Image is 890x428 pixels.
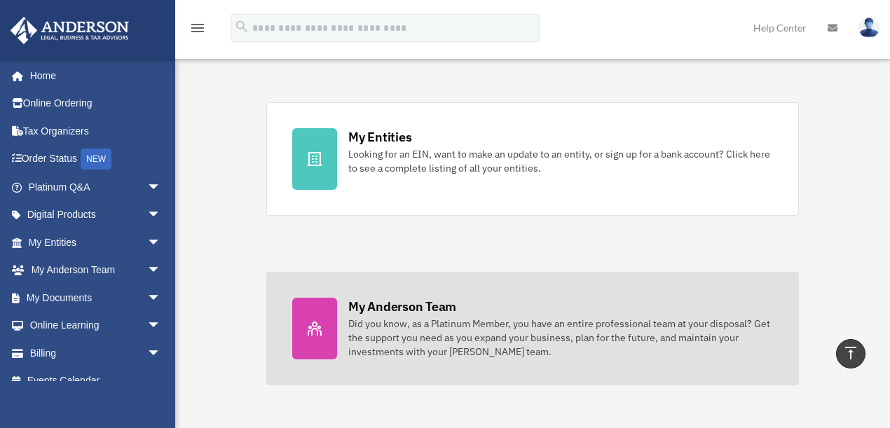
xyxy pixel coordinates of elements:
span: arrow_drop_down [147,228,175,257]
a: My Anderson Team Did you know, as a Platinum Member, you have an entire professional team at your... [266,272,799,385]
a: Tax Organizers [10,117,182,145]
div: Looking for an EIN, want to make an update to an entity, or sign up for a bank account? Click her... [348,147,773,175]
img: User Pic [858,18,879,38]
span: arrow_drop_down [147,173,175,202]
span: arrow_drop_down [147,312,175,340]
a: Online Learningarrow_drop_down [10,312,182,340]
a: Digital Productsarrow_drop_down [10,201,182,229]
div: My Anderson Team [348,298,456,315]
a: menu [189,25,206,36]
a: Events Calendar [10,367,182,395]
a: My Entities Looking for an EIN, want to make an update to an entity, or sign up for a bank accoun... [266,102,799,216]
div: My Entities [348,128,411,146]
a: My Documentsarrow_drop_down [10,284,182,312]
i: menu [189,20,206,36]
a: Billingarrow_drop_down [10,339,182,367]
span: arrow_drop_down [147,284,175,312]
div: NEW [81,149,111,170]
span: arrow_drop_down [147,339,175,368]
i: vertical_align_top [842,345,859,361]
i: search [234,19,249,34]
img: Anderson Advisors Platinum Portal [6,17,133,44]
span: arrow_drop_down [147,201,175,230]
a: Online Ordering [10,90,182,118]
a: Home [10,62,175,90]
a: vertical_align_top [836,339,865,368]
a: My Anderson Teamarrow_drop_down [10,256,182,284]
div: Did you know, as a Platinum Member, you have an entire professional team at your disposal? Get th... [348,317,773,359]
a: Order StatusNEW [10,145,182,174]
a: Platinum Q&Aarrow_drop_down [10,173,182,201]
span: arrow_drop_down [147,256,175,285]
a: My Entitiesarrow_drop_down [10,228,182,256]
